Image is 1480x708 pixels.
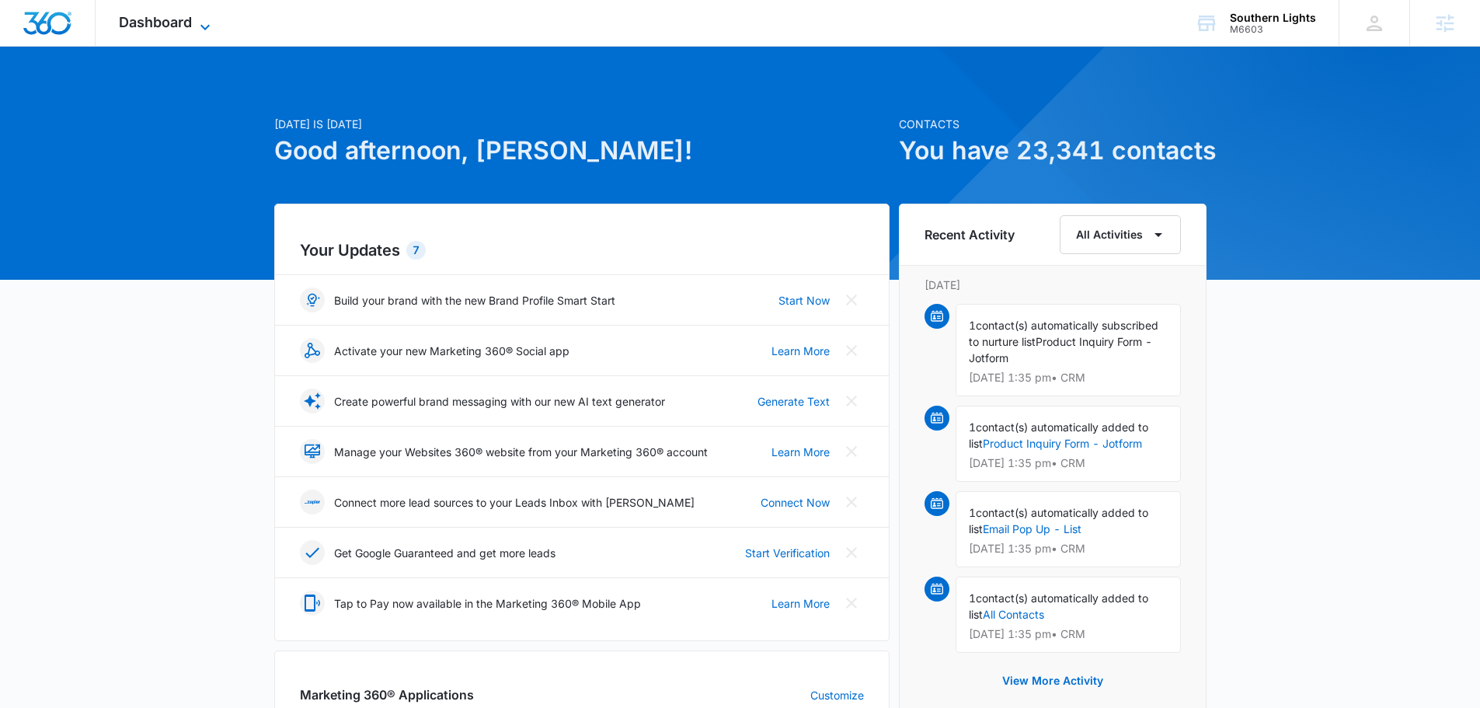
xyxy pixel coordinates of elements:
a: Customize [810,687,864,703]
p: Manage your Websites 360® website from your Marketing 360® account [334,444,708,460]
button: Close [839,540,864,565]
span: 1 [969,591,976,605]
span: contact(s) automatically added to list [969,420,1148,450]
p: Contacts [899,116,1207,132]
span: contact(s) automatically added to list [969,591,1148,621]
a: Product Inquiry Form - Jotform [983,437,1142,450]
h6: Recent Activity [925,225,1015,244]
a: Start Verification [745,545,830,561]
div: 7 [406,241,426,260]
p: Build your brand with the new Brand Profile Smart Start [334,292,615,309]
button: View More Activity [987,662,1119,699]
span: contact(s) automatically added to list [969,506,1148,535]
a: Learn More [771,444,830,460]
p: [DATE] 1:35 pm • CRM [969,629,1168,640]
p: [DATE] 1:35 pm • CRM [969,543,1168,554]
span: 1 [969,319,976,332]
a: Start Now [778,292,830,309]
div: account name [1230,12,1316,24]
p: [DATE] [925,277,1181,293]
p: [DATE] is [DATE] [274,116,890,132]
a: Email Pop Up - List [983,522,1081,535]
h2: Your Updates [300,239,864,262]
p: [DATE] 1:35 pm • CRM [969,458,1168,469]
a: Connect Now [761,494,830,511]
h1: Good afternoon, [PERSON_NAME]! [274,132,890,169]
button: Close [839,288,864,312]
button: Close [839,439,864,464]
button: Close [839,591,864,616]
a: Generate Text [757,393,830,410]
a: All Contacts [983,608,1044,621]
p: Activate your new Marketing 360® Social app [334,343,569,359]
a: Learn More [771,595,830,612]
h1: You have 23,341 contacts [899,132,1207,169]
span: contact(s) automatically subscribed to nurture list [969,319,1158,348]
span: 1 [969,420,976,434]
button: All Activities [1060,215,1181,254]
p: Get Google Guaranteed and get more leads [334,545,555,561]
button: Close [839,389,864,413]
p: Connect more lead sources to your Leads Inbox with [PERSON_NAME] [334,494,695,511]
span: Product Inquiry Form - Jotform [969,335,1152,364]
div: account id [1230,24,1316,35]
button: Close [839,338,864,363]
p: Tap to Pay now available in the Marketing 360® Mobile App [334,595,641,612]
span: Dashboard [119,14,192,30]
a: Learn More [771,343,830,359]
span: 1 [969,506,976,519]
button: Close [839,490,864,514]
p: [DATE] 1:35 pm • CRM [969,372,1168,383]
p: Create powerful brand messaging with our new AI text generator [334,393,665,410]
h2: Marketing 360® Applications [300,685,474,704]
